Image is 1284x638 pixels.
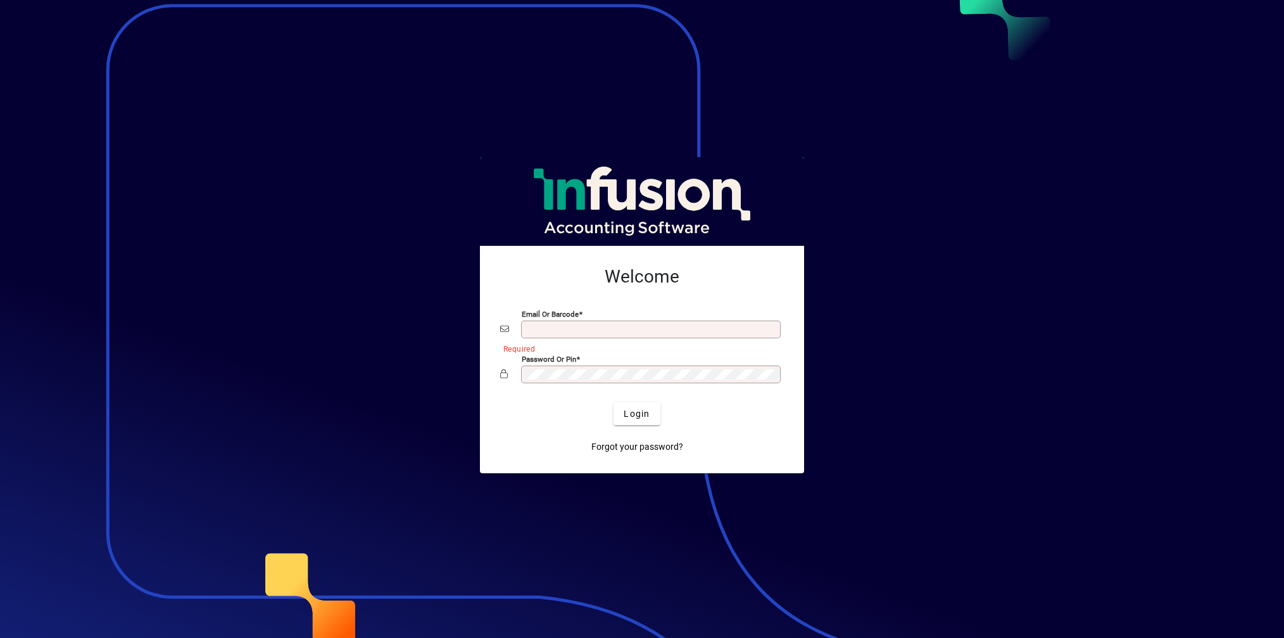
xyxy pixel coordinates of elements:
mat-error: Required [503,341,774,355]
a: Forgot your password? [586,435,688,458]
span: Forgot your password? [591,440,683,454]
span: Login [624,407,650,421]
mat-label: Password or Pin [522,355,576,364]
h2: Welcome [500,266,784,288]
button: Login [614,402,660,425]
mat-label: Email or Barcode [522,310,579,319]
